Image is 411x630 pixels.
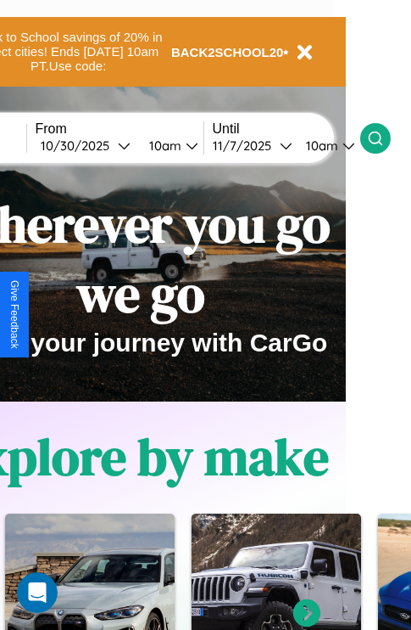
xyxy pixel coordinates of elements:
[141,138,186,154] div: 10am
[297,138,342,154] div: 10am
[292,137,360,155] button: 10am
[136,137,203,155] button: 10am
[36,121,203,137] label: From
[213,121,360,137] label: Until
[41,138,118,154] div: 10 / 30 / 2025
[171,45,284,59] b: BACK2SCHOOL20
[17,572,58,613] iframe: Intercom live chat
[36,137,136,155] button: 10/30/2025
[213,138,280,154] div: 11 / 7 / 2025
[8,280,20,349] div: Give Feedback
